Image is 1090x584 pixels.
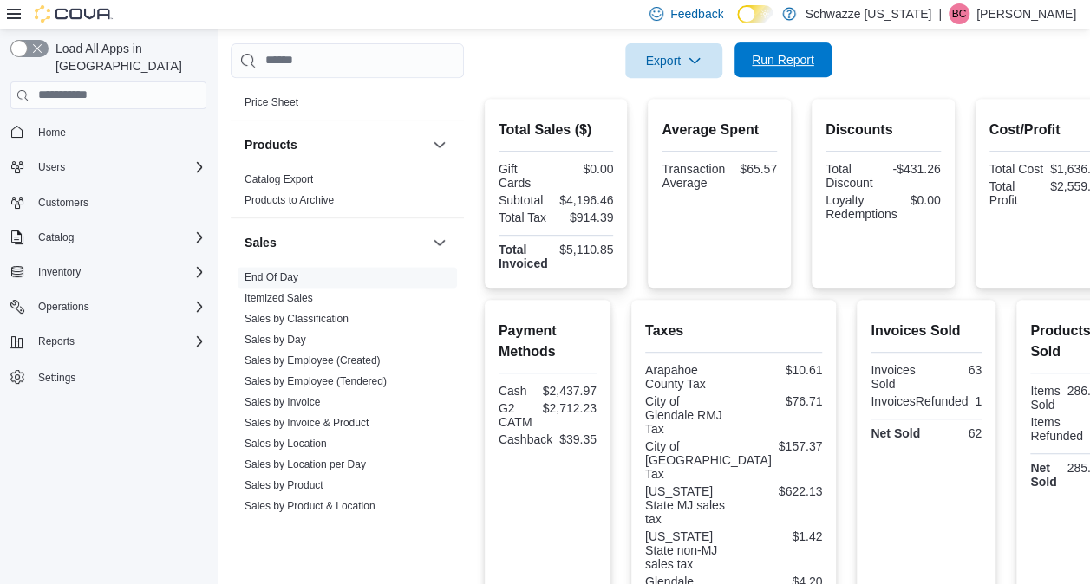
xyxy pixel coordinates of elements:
span: Dark Mode [737,23,738,24]
span: Products to Archive [245,193,334,207]
div: $0.00 [904,193,940,207]
button: Catalog [3,225,213,250]
span: Sales by Day [245,333,306,347]
a: Sales by Product & Location [245,500,375,512]
p: Schwazze [US_STATE] [805,3,931,24]
span: Reports [31,331,206,352]
h3: Sales [245,234,277,251]
span: Feedback [670,5,723,23]
div: $622.13 [737,484,822,498]
div: Loyalty Redemptions [826,193,897,221]
button: Settings [3,364,213,389]
div: G2 CATM [499,401,536,429]
a: Customers [31,192,95,213]
h3: Products [245,136,297,153]
div: Arapahoe County Tax [645,363,730,391]
div: 63 [930,363,982,377]
div: $0.00 [559,162,613,176]
div: Products [231,169,464,217]
strong: Net Sold [871,426,920,440]
div: Items Refunded [1030,415,1083,443]
button: Products [429,134,450,155]
h2: Discounts [826,120,941,140]
button: Customers [3,190,213,215]
a: End Of Day [245,271,298,283]
button: Operations [31,296,96,317]
div: $65.57 [732,162,777,176]
div: Items Sold [1030,384,1060,412]
span: Operations [38,300,89,314]
div: Subtotal [499,193,552,207]
h2: Taxes [645,321,822,341]
nav: Complex example [10,113,206,435]
span: Inventory [38,265,81,279]
p: | [938,3,942,24]
div: InvoicesRefunded [871,394,968,408]
span: Settings [31,366,206,387]
h2: Total Sales ($) [499,120,614,140]
div: Transaction Average [662,162,725,190]
span: Sales by Product & Location [245,499,375,513]
span: Catalog [38,230,74,244]
span: Home [38,126,66,140]
div: Invoices Sold [871,363,923,391]
button: Operations [3,295,213,319]
button: Users [3,155,213,179]
strong: Net Sold [1030,461,1056,489]
div: 1 [975,394,982,408]
div: Cashback [499,432,552,446]
div: $1.42 [737,529,822,543]
button: Inventory [3,260,213,284]
div: $2,712.23 [543,401,597,415]
div: City of [GEOGRAPHIC_DATA] Tax [645,439,772,481]
div: Total Tax [499,211,552,224]
div: Pricing [231,92,464,120]
span: BC [952,3,967,24]
div: Brennan Croy [949,3,969,24]
div: $5,110.85 [559,243,613,256]
p: [PERSON_NAME] [976,3,1076,24]
span: Settings [38,371,75,385]
div: $914.39 [559,211,613,224]
input: Dark Mode [737,5,773,23]
button: Users [31,157,72,178]
span: Reports [38,334,75,348]
button: Reports [3,329,213,354]
div: Cash [499,384,536,398]
div: [US_STATE] State non-MJ sales tax [645,529,730,571]
span: Sales by Employee (Created) [245,354,381,367]
a: Sales by Classification [245,313,349,325]
div: -$431.26 [886,162,940,176]
a: Sales by Location per Day [245,458,366,470]
button: Export [625,43,722,78]
h2: Invoices Sold [871,321,982,341]
button: Run Report [734,42,832,77]
a: Price Sheet [245,96,298,108]
div: Sales [231,267,464,565]
div: [US_STATE] State MJ sales tax [645,484,730,526]
div: City of Glendale RMJ Tax [645,394,730,436]
div: $4,196.46 [559,193,613,207]
a: Itemized Sales [245,292,313,304]
span: Itemized Sales [245,291,313,305]
button: Sales [245,234,426,251]
span: Sales by Location [245,437,327,451]
div: Gift Cards [499,162,552,190]
span: Run Report [752,51,814,68]
div: $39.35 [559,432,597,446]
a: Settings [31,367,82,388]
button: Home [3,120,213,145]
a: Sales by Employee (Tendered) [245,375,387,387]
a: Sales by Product [245,479,323,491]
a: Sales by Employee (Created) [245,354,381,367]
span: Home [31,121,206,143]
span: Users [31,157,206,178]
span: Price Sheet [245,95,298,109]
button: Inventory [31,262,88,282]
div: Total Discount [826,162,879,190]
span: Catalog [31,227,206,248]
span: Load All Apps in [GEOGRAPHIC_DATA] [49,40,206,75]
div: Total Cost [989,162,1043,176]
